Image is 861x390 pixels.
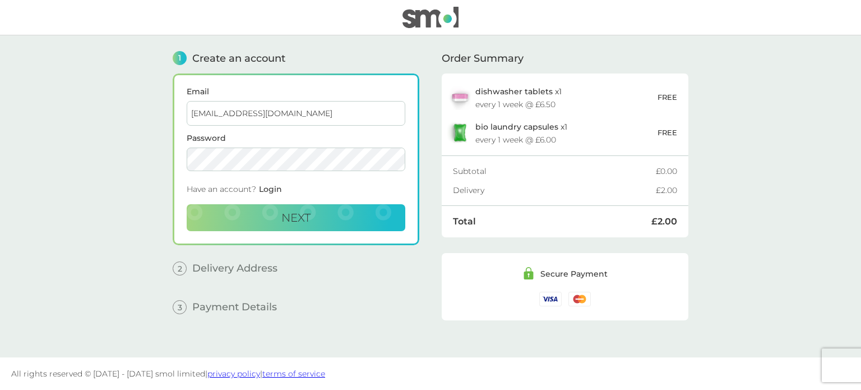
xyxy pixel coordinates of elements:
span: Payment Details [192,302,277,312]
span: 3 [173,300,187,314]
div: Delivery [453,186,656,194]
span: 2 [173,261,187,276]
span: Order Summary [442,53,524,63]
div: Subtotal [453,167,656,175]
span: Login [259,184,282,194]
p: x 1 [475,122,567,131]
div: £2.00 [651,217,677,226]
p: FREE [658,91,677,103]
span: dishwasher tablets [475,86,553,97]
div: every 1 week @ £6.50 [475,100,556,108]
img: smol [402,7,459,28]
a: privacy policy [207,369,260,379]
div: every 1 week @ £6.00 [475,136,556,144]
label: Password [187,134,405,142]
span: bio laundry capsules [475,122,558,132]
p: FREE [658,127,677,139]
span: Delivery Address [192,263,277,273]
div: Secure Payment [540,270,608,278]
span: 1 [173,51,187,65]
img: /assets/icons/cards/mastercard.svg [568,292,591,306]
p: x 1 [475,87,562,96]
button: Next [187,204,405,231]
a: terms of service [262,369,325,379]
div: £2.00 [656,186,677,194]
div: Total [453,217,651,226]
span: Next [281,211,311,224]
img: /assets/icons/cards/visa.svg [539,292,562,306]
label: Email [187,88,405,95]
span: Create an account [192,53,285,63]
div: £0.00 [656,167,677,175]
div: Have an account? [187,180,405,204]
